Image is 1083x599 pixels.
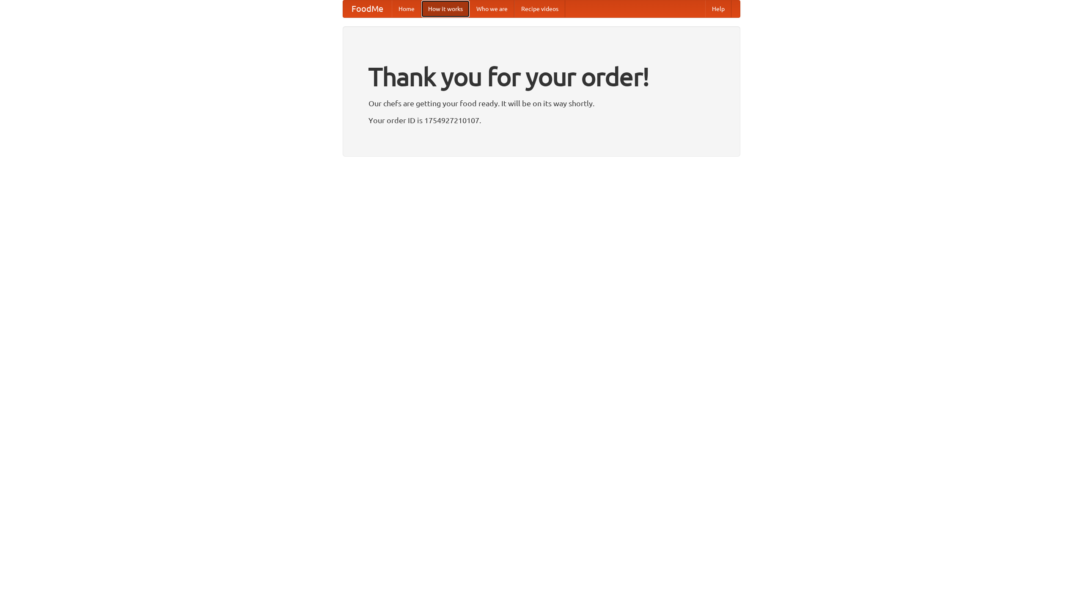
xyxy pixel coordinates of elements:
[368,114,715,127] p: Your order ID is 1754927210107.
[705,0,731,17] a: Help
[392,0,421,17] a: Home
[470,0,514,17] a: Who we are
[343,0,392,17] a: FoodMe
[514,0,565,17] a: Recipe videos
[368,97,715,110] p: Our chefs are getting your food ready. It will be on its way shortly.
[421,0,470,17] a: How it works
[368,56,715,97] h1: Thank you for your order!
